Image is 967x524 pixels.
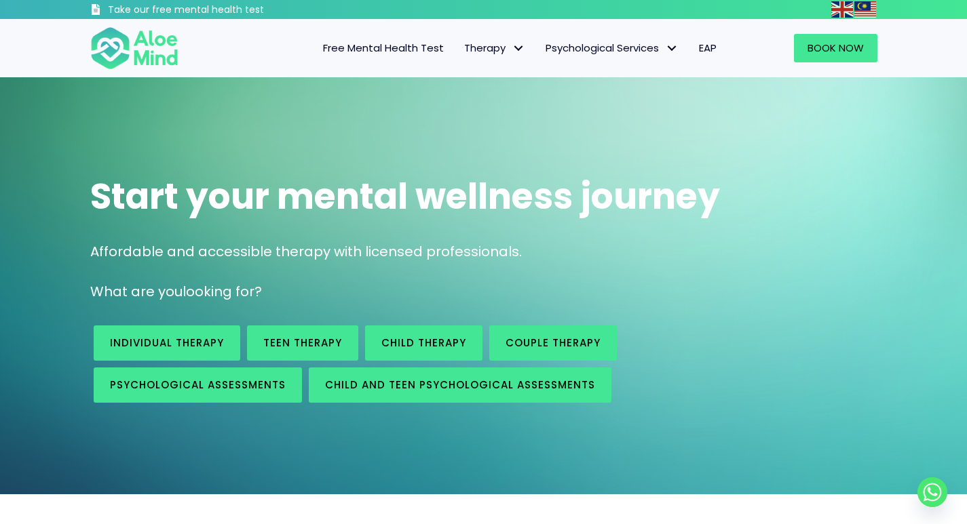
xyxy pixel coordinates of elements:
nav: Menu [196,34,727,62]
span: Psychological Services [546,41,679,55]
span: Child and Teen Psychological assessments [325,378,595,392]
a: Book Now [794,34,877,62]
a: Whatsapp [917,477,947,507]
a: Couple therapy [489,325,617,361]
a: Teen Therapy [247,325,358,361]
span: Free Mental Health Test [323,41,444,55]
span: Book Now [808,41,864,55]
a: Take our free mental health test [90,3,337,19]
span: EAP [699,41,717,55]
span: Couple therapy [506,336,601,350]
span: Psychological Services: submenu [662,39,682,58]
span: Child Therapy [381,336,466,350]
span: looking for? [183,282,262,301]
a: TherapyTherapy: submenu [454,34,535,62]
img: ms [854,1,876,18]
a: Child Therapy [365,325,482,361]
span: Start your mental wellness journey [90,172,720,221]
span: Therapy: submenu [509,39,529,58]
a: Malay [854,1,877,17]
span: Psychological assessments [110,378,286,392]
span: Individual therapy [110,336,224,350]
img: en [831,1,853,18]
span: Therapy [464,41,525,55]
a: Individual therapy [94,325,240,361]
span: What are you [90,282,183,301]
h3: Take our free mental health test [108,3,337,17]
span: Teen Therapy [263,336,342,350]
a: Psychological ServicesPsychological Services: submenu [535,34,689,62]
a: Child and Teen Psychological assessments [309,367,611,403]
a: Psychological assessments [94,367,302,403]
a: EAP [689,34,727,62]
a: Free Mental Health Test [313,34,454,62]
a: English [831,1,854,17]
img: Aloe mind Logo [90,26,178,70]
p: Affordable and accessible therapy with licensed professionals. [90,242,877,262]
